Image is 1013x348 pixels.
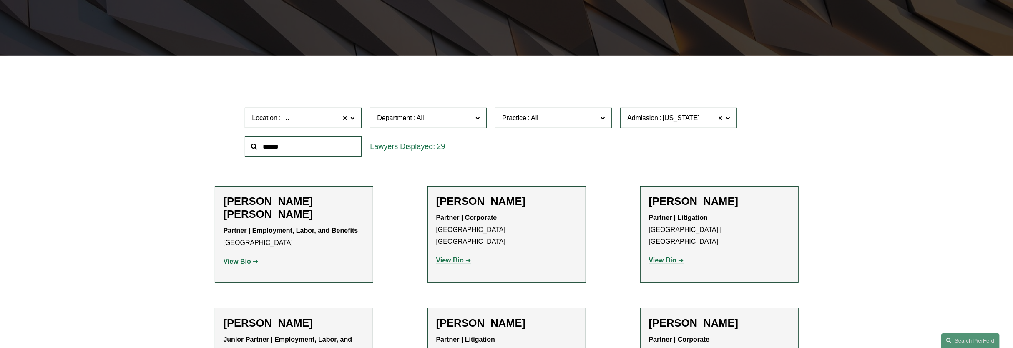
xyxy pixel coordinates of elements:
strong: View Bio [436,257,464,264]
a: View Bio [649,257,684,264]
p: [GEOGRAPHIC_DATA] [224,225,364,249]
span: [GEOGRAPHIC_DATA] [282,113,351,124]
span: [US_STATE] [663,113,700,124]
h2: [PERSON_NAME] [436,195,577,208]
a: View Bio [224,258,259,265]
h2: [PERSON_NAME] [649,317,790,330]
a: Search this site [941,333,1000,348]
span: Location [252,114,277,121]
h2: [PERSON_NAME] [224,317,364,330]
span: 29 [437,142,445,151]
strong: View Bio [224,258,251,265]
h2: [PERSON_NAME] [436,317,577,330]
strong: View Bio [649,257,676,264]
span: Admission [627,114,658,121]
strong: Partner | Litigation [649,214,708,221]
strong: Partner | Corporate [436,214,497,221]
p: [GEOGRAPHIC_DATA] | [GEOGRAPHIC_DATA] [436,212,577,248]
a: View Bio [436,257,471,264]
span: Practice [502,114,526,121]
strong: Partner | Corporate [649,336,710,343]
strong: Partner | Litigation [436,336,495,343]
p: [GEOGRAPHIC_DATA] | [GEOGRAPHIC_DATA] [649,212,790,248]
strong: Partner | Employment, Labor, and Benefits [224,227,358,234]
span: Department [377,114,412,121]
h2: [PERSON_NAME] [649,195,790,208]
h2: [PERSON_NAME] [PERSON_NAME] [224,195,364,221]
